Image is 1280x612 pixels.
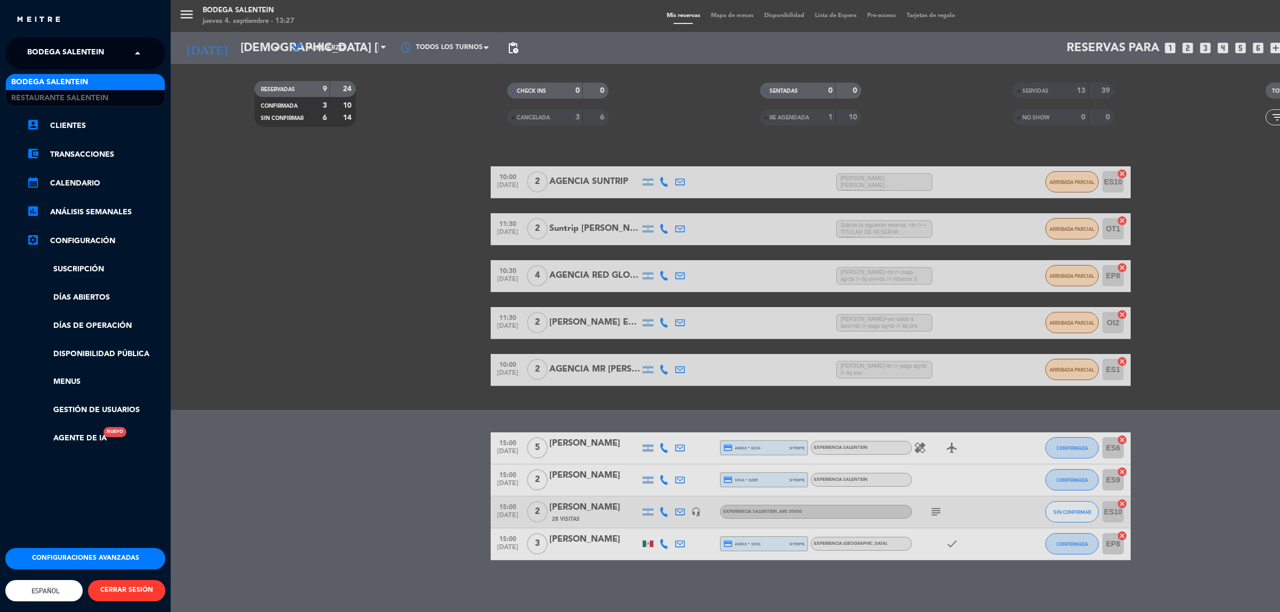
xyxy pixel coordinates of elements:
[88,580,165,601] button: CERRAR SESIÓN
[27,147,39,160] i: account_balance_wallet
[29,587,60,595] span: Español
[27,206,165,219] a: assessmentANÁLISIS SEMANALES
[27,176,39,189] i: calendar_month
[5,548,165,569] button: Configuraciones avanzadas
[27,205,39,218] i: assessment
[103,427,126,437] div: Nuevo
[27,348,165,360] a: Disponibilidad pública
[27,42,104,65] span: Bodega Salentein
[27,118,39,131] i: account_box
[507,42,519,54] span: pending_actions
[27,235,165,247] a: Configuración
[11,92,108,104] span: Restaurante Salentein
[27,263,165,276] a: Suscripción
[27,177,165,190] a: calendar_monthCalendario
[27,376,165,388] a: Menus
[27,292,165,304] a: Días abiertos
[16,16,61,24] img: MEITRE
[27,233,39,246] i: settings_applications
[27,320,165,332] a: Días de Operación
[27,404,165,416] a: Gestión de usuarios
[27,119,165,132] a: account_boxClientes
[11,76,88,88] span: Bodega Salentein
[27,148,165,161] a: account_balance_walletTransacciones
[27,432,107,445] a: Agente de IANuevo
